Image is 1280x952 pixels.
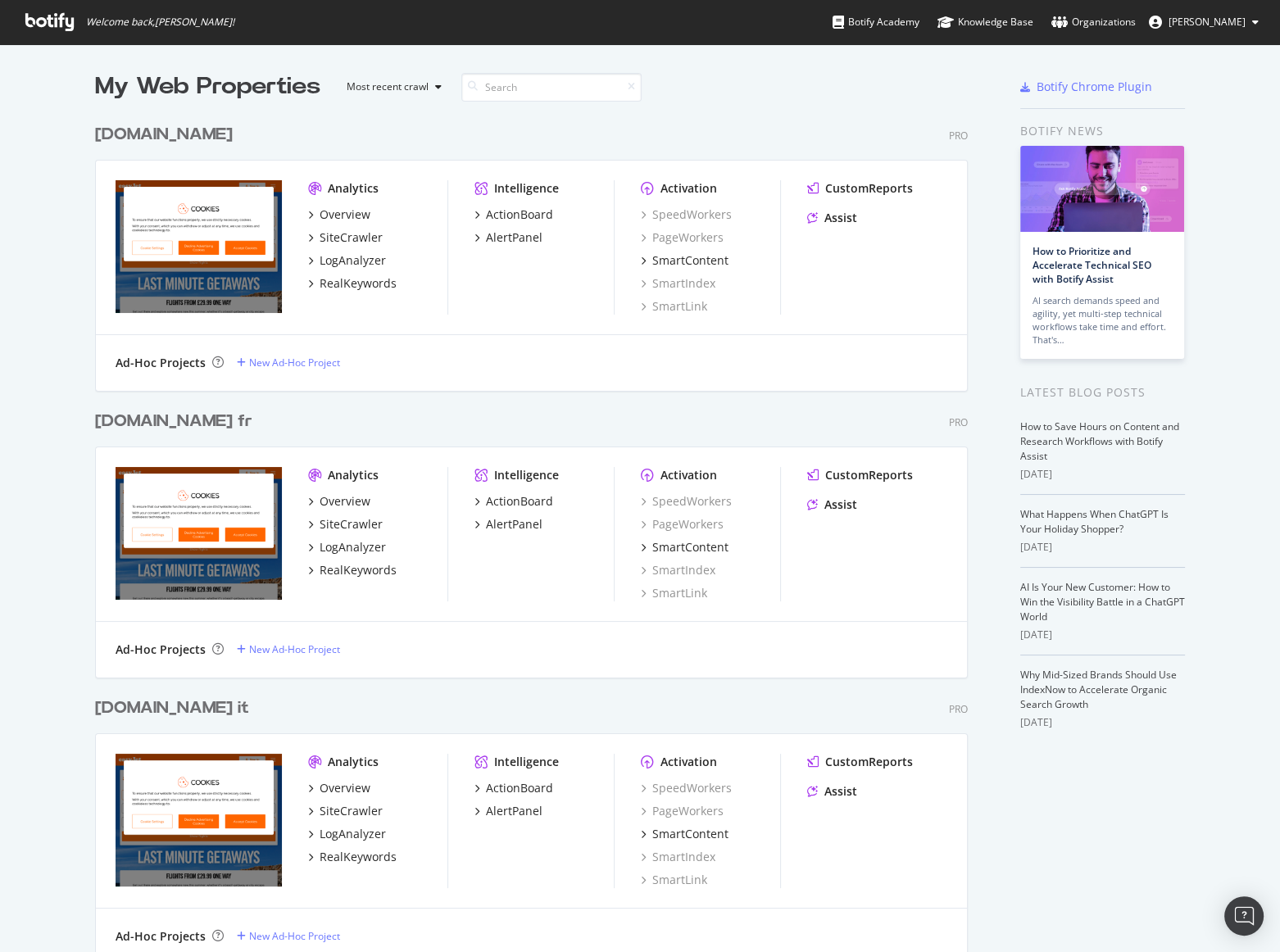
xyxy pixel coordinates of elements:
[1136,9,1272,35] button: [PERSON_NAME]
[1051,14,1136,30] div: Organizations
[320,493,370,510] div: Overview
[237,642,340,656] a: New Ad-Hoc Project
[824,496,857,513] div: Assist
[461,73,642,102] input: Search
[116,467,282,600] img: easyjet.com/fr
[320,206,370,223] div: Overview
[825,754,913,770] div: CustomReports
[347,82,429,92] div: Most recent crawl
[494,754,559,770] div: Intelligence
[641,803,724,819] div: PageWorkers
[641,206,732,223] a: SpeedWorkers
[308,780,370,796] a: Overview
[308,849,397,865] a: RealKeywords
[641,539,729,555] a: SmartContent
[116,180,282,313] img: easyjet.com
[95,123,239,147] a: [DOMAIN_NAME]
[249,642,340,656] div: New Ad-Hoc Project
[320,229,383,246] div: SiteCrawler
[641,826,729,842] a: SmartContent
[641,562,715,578] a: SmartIndex
[1169,15,1246,29] span: Jonathan Bowles
[949,415,968,429] div: Pro
[320,252,386,269] div: LogAnalyzer
[320,849,397,865] div: RealKeywords
[1020,540,1185,555] div: [DATE]
[308,516,383,533] a: SiteCrawler
[641,298,707,315] a: SmartLink
[474,803,542,819] a: AlertPanel
[937,14,1033,30] div: Knowledge Base
[237,929,340,943] a: New Ad-Hoc Project
[825,467,913,483] div: CustomReports
[1224,896,1264,936] div: Open Intercom Messenger
[949,702,968,716] div: Pro
[474,493,553,510] a: ActionBoard
[1020,467,1185,482] div: [DATE]
[86,16,234,29] span: Welcome back, [PERSON_NAME] !
[328,754,379,770] div: Analytics
[807,754,913,770] a: CustomReports
[95,410,252,433] div: [DOMAIN_NAME] fr
[320,780,370,796] div: Overview
[1020,580,1185,623] a: AI Is Your New Customer: How to Win the Visibility Battle in a ChatGPT World
[116,355,206,371] div: Ad-Hoc Projects
[641,229,724,246] a: PageWorkers
[308,539,386,555] a: LogAnalyzer
[825,180,913,197] div: CustomReports
[486,206,553,223] div: ActionBoard
[494,467,559,483] div: Intelligence
[824,210,857,226] div: Assist
[641,252,729,269] a: SmartContent
[807,180,913,197] a: CustomReports
[486,803,542,819] div: AlertPanel
[116,754,282,886] img: easyjet.com/it
[641,493,732,510] a: SpeedWorkers
[320,516,383,533] div: SiteCrawler
[1020,79,1152,95] a: Botify Chrome Plugin
[308,252,386,269] a: LogAnalyzer
[660,754,717,770] div: Activation
[660,467,717,483] div: Activation
[474,516,542,533] a: AlertPanel
[320,562,397,578] div: RealKeywords
[824,783,857,800] div: Assist
[320,826,386,842] div: LogAnalyzer
[641,849,715,865] div: SmartIndex
[249,929,340,943] div: New Ad-Hoc Project
[328,180,379,197] div: Analytics
[328,467,379,483] div: Analytics
[833,14,919,30] div: Botify Academy
[116,641,206,658] div: Ad-Hoc Projects
[652,539,729,555] div: SmartContent
[95,410,259,433] a: [DOMAIN_NAME] fr
[320,275,397,292] div: RealKeywords
[652,826,729,842] div: SmartContent
[1020,715,1185,730] div: [DATE]
[486,780,553,796] div: ActionBoard
[807,783,857,800] a: Assist
[1020,383,1185,401] div: Latest Blog Posts
[334,74,448,100] button: Most recent crawl
[308,275,397,292] a: RealKeywords
[308,206,370,223] a: Overview
[641,872,707,888] a: SmartLink
[1020,507,1169,536] a: What Happens When ChatGPT Is Your Holiday Shopper?
[237,356,340,369] a: New Ad-Hoc Project
[95,696,256,720] a: [DOMAIN_NAME] it
[641,780,732,796] a: SpeedWorkers
[949,129,968,143] div: Pro
[486,493,553,510] div: ActionBoard
[474,206,553,223] a: ActionBoard
[320,803,383,819] div: SiteCrawler
[474,780,553,796] a: ActionBoard
[641,516,724,533] a: PageWorkers
[494,180,559,197] div: Intelligence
